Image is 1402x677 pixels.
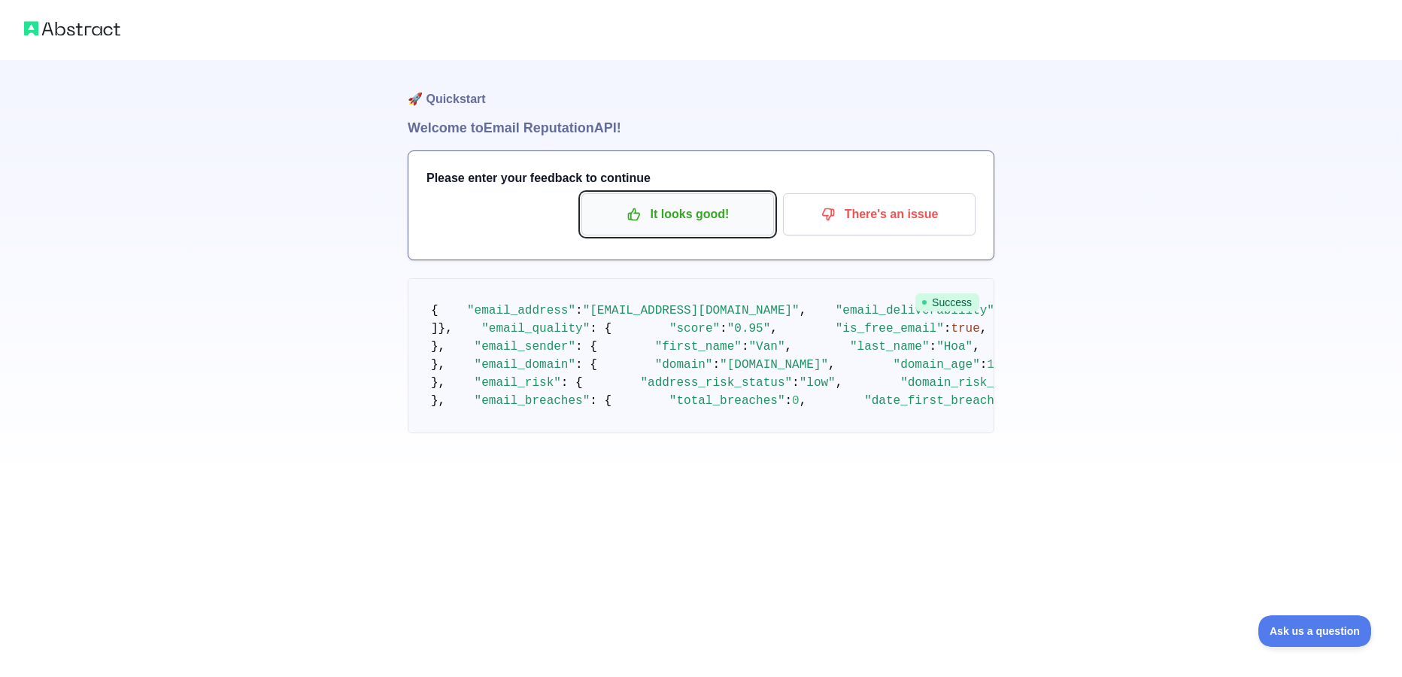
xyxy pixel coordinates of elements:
span: true [951,322,979,335]
span: { [431,304,439,317]
span: "email_deliverability" [836,304,994,317]
span: "total_breaches" [669,394,785,408]
h1: Welcome to Email Reputation API! [408,117,994,138]
span: : { [590,322,611,335]
img: Abstract logo [24,18,120,39]
span: "email_breaches" [475,394,590,408]
span: : [944,322,951,335]
span: : [742,340,749,354]
span: "email_risk" [475,376,561,390]
span: "domain_age" [894,358,980,372]
p: There's an issue [794,202,964,227]
span: : [712,358,720,372]
span: "email_address" [467,304,575,317]
span: "first_name" [655,340,742,354]
span: "domain_risk_status" [900,376,1045,390]
span: Success [915,293,979,311]
span: "low" [800,376,836,390]
span: : { [590,394,611,408]
span: "address_risk_status" [640,376,792,390]
span: , [770,322,778,335]
span: "domain" [655,358,713,372]
span: , [973,340,980,354]
span: , [800,304,807,317]
span: : [575,304,583,317]
button: There's an issue [783,193,976,235]
h1: 🚀 Quickstart [408,60,994,117]
span: , [828,358,836,372]
span: , [836,376,843,390]
span: , [980,322,988,335]
h3: Please enter your feedback to continue [426,169,976,187]
span: "last_name" [850,340,930,354]
iframe: Toggle Customer Support [1258,615,1372,647]
span: : [930,340,937,354]
span: : [720,322,727,335]
span: "Van" [748,340,784,354]
span: : [792,376,800,390]
button: It looks good! [581,193,774,235]
span: : { [575,340,597,354]
span: : { [575,358,597,372]
span: "[EMAIL_ADDRESS][DOMAIN_NAME]" [583,304,800,317]
span: , [800,394,807,408]
span: : { [561,376,583,390]
span: "[DOMAIN_NAME]" [720,358,828,372]
span: "score" [669,322,720,335]
span: , [785,340,793,354]
span: "email_sender" [475,340,575,354]
span: "is_free_email" [836,322,944,335]
span: 0 [792,394,800,408]
p: It looks good! [593,202,763,227]
span: "date_first_breached" [864,394,1016,408]
span: "email_domain" [475,358,575,372]
span: "email_quality" [481,322,590,335]
span: : [784,394,792,408]
span: "Hoa" [936,340,973,354]
span: : [980,358,988,372]
span: 11014 [987,358,1023,372]
span: "0.95" [727,322,771,335]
